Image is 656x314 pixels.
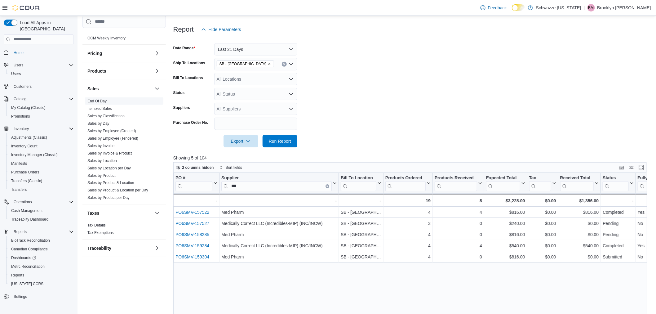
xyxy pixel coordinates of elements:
[175,254,209,259] a: PO6SMV-159304
[175,232,209,237] a: PO6SMV-158285
[173,75,203,80] label: Bill To Locations
[87,166,131,171] span: Sales by Location per Day
[6,159,76,168] button: Manifests
[529,197,556,204] div: $0.00
[6,133,76,142] button: Adjustments (Classic)
[268,62,271,66] button: Remove SB - Belmar from selection in this group
[173,120,208,125] label: Purchase Order No.
[11,83,74,90] span: Customers
[11,95,74,103] span: Catalog
[14,294,27,299] span: Settings
[6,168,76,177] button: Purchase Orders
[603,175,628,191] div: Status
[9,216,51,223] a: Traceabilty Dashboard
[1,95,76,103] button: Catalog
[9,254,38,262] a: Dashboards
[11,293,29,300] a: Settings
[584,4,585,11] p: |
[87,68,106,74] h3: Products
[87,159,117,163] a: Sales by Location
[175,175,217,191] button: PO #
[87,129,136,133] a: Sales by Employee (Created)
[11,170,39,175] span: Purchase Orders
[486,209,525,216] div: $816.00
[87,181,134,185] a: Sales by Product & Location
[529,220,556,227] div: $0.00
[326,184,329,188] button: Clear input
[175,210,209,215] a: PO6SMV-157522
[9,186,29,193] a: Transfers
[11,247,48,252] span: Canadian Compliance
[217,61,274,67] span: SB - Belmar
[173,155,652,161] p: Showing 5 of 104
[9,151,74,159] span: Inventory Manager (Classic)
[9,113,33,120] a: Promotions
[603,253,633,261] div: Submitted
[173,90,185,95] label: Status
[1,124,76,133] button: Inventory
[269,138,291,144] span: Run Report
[221,175,337,191] button: SupplierClear input
[9,186,74,193] span: Transfers
[603,231,633,238] div: Pending
[6,236,76,245] button: BioTrack Reconciliation
[11,293,74,300] span: Settings
[9,70,23,78] a: Users
[536,4,581,11] p: Schwazze [US_STATE]
[6,206,76,215] button: Cash Management
[153,67,161,75] button: Products
[435,197,482,204] div: 8
[9,104,48,111] a: My Catalog (Classic)
[224,135,258,147] button: Export
[385,175,431,191] button: Products Ordered
[9,113,74,120] span: Promotions
[478,2,509,14] a: Feedback
[14,229,27,234] span: Reports
[341,209,381,216] div: SB - [GEOGRAPHIC_DATA]
[173,26,194,33] h3: Report
[174,164,216,171] button: 2 columns hidden
[11,61,26,69] button: Users
[486,175,520,191] div: Expected Total
[87,196,130,200] a: Sales by Product per Day
[217,164,245,171] button: Sort fields
[289,77,294,82] button: Open list of options
[11,264,45,269] span: Metrc Reconciliation
[9,263,74,270] span: Metrc Reconciliation
[6,112,76,121] button: Promotions
[87,210,100,216] h3: Taxes
[486,175,520,181] div: Expected Total
[11,105,46,110] span: My Catalog (Classic)
[289,106,294,111] button: Open list of options
[11,152,58,157] span: Inventory Manager (Classic)
[14,63,23,68] span: Users
[486,253,525,261] div: $816.00
[87,136,138,141] a: Sales by Employee (Tendered)
[11,125,74,132] span: Inventory
[560,175,594,181] div: Received Total
[175,221,209,226] a: PO6SMV-157527
[486,197,525,204] div: $3,228.00
[11,228,74,235] span: Reports
[11,161,27,166] span: Manifests
[87,114,125,118] a: Sales by Classification
[11,114,30,119] span: Promotions
[11,71,21,76] span: Users
[221,253,337,261] div: Med Pharm
[209,26,241,33] span: Hide Parameters
[9,142,74,150] span: Inventory Count
[87,99,107,103] a: End Of Day
[87,144,114,148] a: Sales by Invoice
[385,220,431,227] div: 3
[341,220,381,227] div: SB - [GEOGRAPHIC_DATA]
[435,253,482,261] div: 0
[175,197,217,204] div: -
[6,142,76,150] button: Inventory Count
[11,198,34,206] button: Operations
[1,198,76,206] button: Operations
[87,173,116,178] a: Sales by Product
[153,50,161,57] button: Pricing
[221,175,332,181] div: Supplier
[221,242,337,249] div: Medically Correct LLC (Incredibles-MIP) (INC/INCW)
